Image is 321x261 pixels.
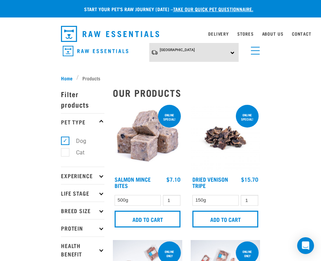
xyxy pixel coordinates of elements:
[236,246,259,261] div: Online Only
[173,8,253,10] a: take our quick pet questionnaire.
[208,32,228,35] a: Delivery
[65,148,87,157] label: Cat
[61,74,73,82] span: Home
[61,219,104,237] p: Protein
[61,74,260,82] nav: breadcrumbs
[166,176,180,182] div: $7.10
[55,23,266,45] nav: dropdown navigation
[163,195,180,206] input: 1
[61,113,104,131] p: Pet Type
[237,32,254,35] a: Stores
[61,85,104,113] p: Filter products
[61,167,104,184] p: Experience
[262,32,284,35] a: About Us
[292,32,312,35] a: Contact
[115,177,151,187] a: Salmon Mince Bites
[191,103,260,173] img: Dried Vension Tripe 1691
[297,237,314,254] div: Open Intercom Messenger
[61,26,159,42] img: Raw Essentials Logo
[61,184,104,202] p: Life Stage
[192,177,228,187] a: Dried Venison Tripe
[241,195,258,206] input: 1
[61,202,104,219] p: Breed Size
[61,74,76,82] a: Home
[115,211,180,227] input: Add to cart
[160,48,195,52] span: [GEOGRAPHIC_DATA]
[151,50,158,55] img: van-moving.png
[63,46,128,57] img: Raw Essentials Logo
[247,43,260,55] a: menu
[192,211,258,227] input: Add to cart
[236,110,259,124] div: ONLINE SPECIAL!
[241,176,258,182] div: $15.70
[113,103,182,173] img: 1141 Salmon Mince 01
[113,87,260,98] h2: Our Products
[65,137,89,145] label: Dog
[158,110,181,124] div: ONLINE SPECIAL!
[158,246,181,261] div: Online Only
